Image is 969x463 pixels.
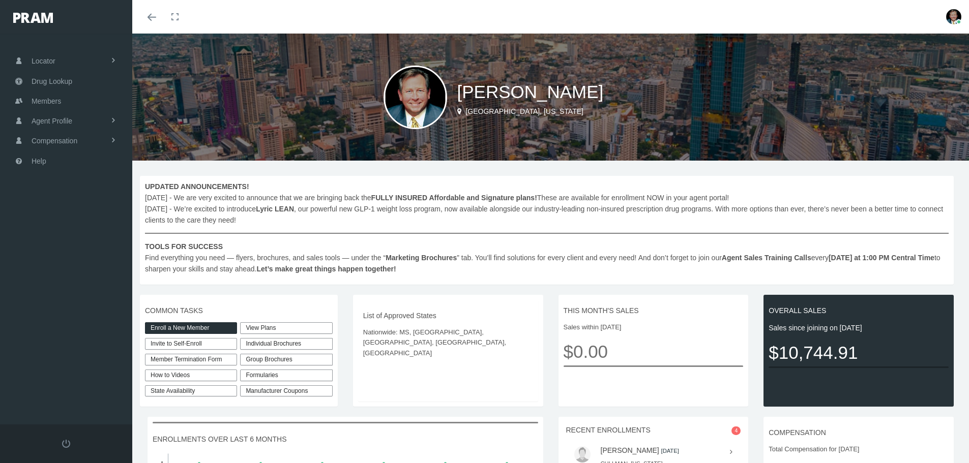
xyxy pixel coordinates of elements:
a: [PERSON_NAME] [601,446,659,454]
img: PRAM_20_x_78.png [13,13,53,23]
span: COMMON TASKS [145,305,333,316]
span: RECENT ENROLLMENTS [566,426,651,434]
span: List of Approved States [363,310,533,321]
span: Members [32,91,61,111]
span: Help [32,151,46,171]
a: Enroll a New Member [145,322,237,334]
b: FULLY INSURED Affordable and Signature plans! [371,194,537,202]
b: TOOLS FOR SUCCESS [145,242,223,251]
span: 4 [731,426,741,435]
b: UPDATED ANNOUNCEMENTS! [145,182,249,191]
span: $10,744.91 [769,338,949,366]
a: How to Videos [145,369,237,381]
span: Agent Profile [32,111,72,131]
span: Drug Lookup [32,72,72,91]
span: Nationwide: MS, [GEOGRAPHIC_DATA], [GEOGRAPHIC_DATA], [GEOGRAPHIC_DATA], [GEOGRAPHIC_DATA] [363,327,533,358]
b: [DATE] at 1:00 PM Central Time [829,254,934,262]
span: THIS MONTH'S SALES [564,305,744,316]
span: $0.00 [564,337,744,365]
span: Compensation [32,131,77,150]
span: OVERALL SALES [769,305,949,316]
span: Locator [32,51,55,71]
b: Let’s make great things happen together! [256,265,396,273]
b: Marketing Brochures [386,254,457,262]
div: Formularies [240,369,332,381]
span: Total Compensation for [DATE] [769,444,949,454]
span: Sales since joining on [DATE] [769,322,949,333]
div: Individual Brochures [240,338,332,350]
a: Invite to Self-Enroll [145,338,237,350]
div: Group Brochures [240,354,332,365]
img: user-placeholder.jpg [574,446,591,462]
img: S_Profile_Picture_3209.jpg [384,66,447,129]
b: Lyric LEAN [256,205,294,213]
span: Sales within [DATE] [564,322,744,332]
b: Agent Sales Training Calls [722,254,811,262]
span: [PERSON_NAME] [457,82,604,102]
a: State Availability [145,385,237,397]
a: Member Termination Form [145,354,237,365]
small: [DATE] [661,448,679,454]
img: S_Profile_Picture_3209.jpg [946,9,961,24]
span: COMPENSATION [769,427,949,438]
a: Manufacturer Coupons [240,385,332,397]
span: [GEOGRAPHIC_DATA], [US_STATE] [465,107,583,115]
a: View Plans [240,322,332,334]
span: [DATE] - We are very excited to announce that we are bringing back the These are available for en... [145,181,949,274]
span: ENROLLMENTS OVER LAST 6 MONTHS [153,434,538,445]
